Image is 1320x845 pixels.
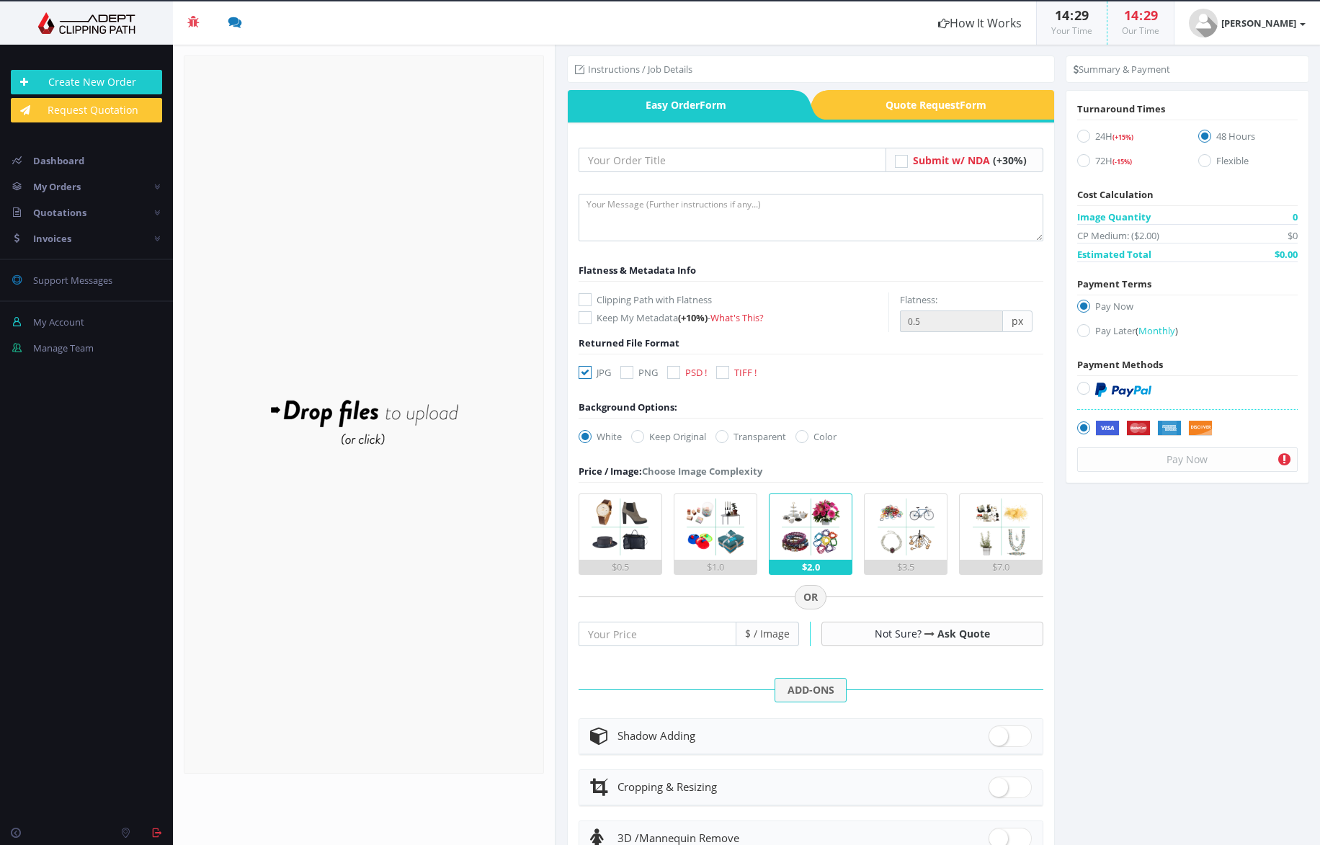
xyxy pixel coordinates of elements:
[1112,130,1133,143] a: (+15%)
[1112,157,1132,166] span: (-15%)
[1095,421,1213,437] img: Securely by Stripe
[33,316,84,328] span: My Account
[1077,210,1151,224] span: Image Quantity
[770,560,852,574] div: $2.0
[1136,324,1178,337] a: (Monthly)
[1077,102,1165,115] span: Turnaround Times
[993,153,1027,167] span: (+30%)
[736,622,799,646] span: $ / Image
[795,585,826,609] span: OR
[33,274,112,287] span: Support Messages
[960,560,1042,574] div: $7.0
[579,429,622,444] label: White
[617,831,739,845] span: Mannequin Remove
[1124,6,1138,24] span: 14
[1122,24,1159,37] small: Our Time
[579,622,736,646] input: Your Price
[1069,6,1074,24] span: :
[1095,383,1151,397] img: PayPal
[710,311,764,324] a: What's This?
[682,494,748,560] img: 2.png
[1077,299,1298,318] label: Pay Now
[579,365,611,380] label: JPG
[33,232,71,245] span: Invoices
[1077,358,1163,371] span: Payment Methods
[1077,188,1154,201] span: Cost Calculation
[579,400,677,414] div: Background Options:
[1051,24,1092,37] small: Your Time
[1077,129,1177,148] label: 24H
[579,464,762,478] div: Choose Image Complexity
[579,310,888,325] label: Keep My Metadata -
[579,292,888,307] label: Clipping Path with Flatness
[579,560,661,574] div: $0.5
[1293,210,1298,224] span: 0
[865,560,947,574] div: $3.5
[33,154,84,167] span: Dashboard
[1112,133,1133,142] span: (+15%)
[1198,153,1298,173] label: Flexible
[579,336,679,349] span: Returned File Format
[829,90,1054,120] a: Quote RequestForm
[913,153,990,167] span: Submit w/ NDA
[1077,323,1298,343] label: Pay Later
[620,365,658,380] label: PNG
[1055,6,1069,24] span: 14
[11,98,162,122] a: Request Quotation
[1112,154,1132,167] a: (-15%)
[795,429,837,444] label: Color
[579,465,642,478] span: Price / Image:
[11,12,162,34] img: Adept Graphics
[700,98,726,112] i: Form
[1198,129,1298,148] label: 48 Hours
[1003,310,1033,332] span: px
[579,264,696,277] span: Flatness & Metadata Info
[875,627,922,640] span: Not Sure?
[674,560,757,574] div: $1.0
[33,206,86,219] span: Quotations
[617,728,695,743] span: Shadow Adding
[1074,6,1089,24] span: 29
[777,494,843,560] img: 3.png
[1143,6,1158,24] span: 29
[829,90,1054,120] span: Quote Request
[685,366,707,379] span: PSD !
[1288,228,1298,243] span: $0
[900,292,937,307] label: Flatness:
[968,494,1034,560] img: 5.png
[1077,228,1159,243] span: CP Medium: ($2.00)
[631,429,706,444] label: Keep Original
[873,494,939,560] img: 4.png
[678,311,708,324] span: (+10%)
[11,70,162,94] a: Create New Order
[617,779,717,794] span: Cropping & Resizing
[587,494,653,560] img: 1.png
[1138,6,1143,24] span: :
[1077,247,1151,261] span: Estimated Total
[913,153,1027,167] a: Submit w/ NDA (+30%)
[1174,1,1320,45] a: [PERSON_NAME]
[33,180,81,193] span: My Orders
[1275,247,1298,261] span: $0.00
[617,831,639,845] span: 3D /
[1138,324,1175,337] span: Monthly
[575,62,692,76] li: Instructions / Job Details
[1189,9,1218,37] img: user_default.jpg
[33,341,94,354] span: Manage Team
[579,148,886,172] input: Your Order Title
[1074,62,1170,76] li: Summary & Payment
[568,90,793,120] span: Easy Order
[775,678,847,702] span: ADD-ONS
[960,98,986,112] i: Form
[1221,17,1296,30] strong: [PERSON_NAME]
[734,366,757,379] span: TIFF !
[568,90,793,120] a: Easy OrderForm
[924,1,1036,45] a: How It Works
[715,429,786,444] label: Transparent
[937,627,990,640] a: Ask Quote
[1077,277,1151,290] span: Payment Terms
[1077,153,1177,173] label: 72H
